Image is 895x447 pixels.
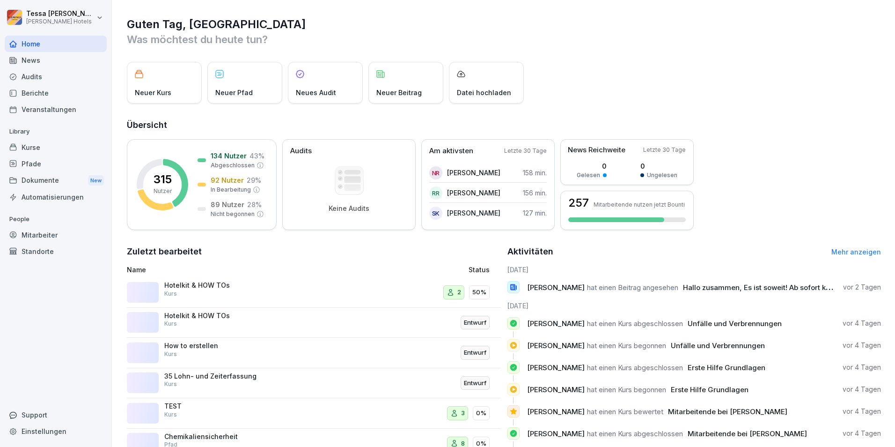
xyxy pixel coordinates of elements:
[5,407,107,423] div: Support
[5,85,107,101] a: Berichte
[5,36,107,52] a: Home
[527,363,585,372] span: [PERSON_NAME]
[88,175,104,186] div: New
[527,407,585,416] span: [PERSON_NAME]
[247,200,262,209] p: 28 %
[843,341,881,350] p: vor 4 Tagen
[587,429,683,438] span: hat einen Kurs abgeschlossen
[5,189,107,205] a: Automatisierungen
[164,402,258,410] p: TEST
[469,265,490,275] p: Status
[154,174,172,185] p: 315
[127,338,501,368] a: How to erstellenKursEntwurf
[211,200,244,209] p: 89 Nutzer
[164,350,177,358] p: Kurs
[127,398,501,429] a: TESTKurs30%
[5,101,107,118] div: Veranstaltungen
[688,429,807,438] span: Mitarbeitende bei [PERSON_NAME]
[5,212,107,227] p: People
[464,318,486,328] p: Entwurf
[843,283,881,292] p: vor 2 Tagen
[211,151,247,161] p: 134 Nutzer
[154,187,172,195] p: Nutzer
[668,407,787,416] span: Mitarbeitende bei [PERSON_NAME]
[527,429,585,438] span: [PERSON_NAME]
[507,245,553,258] h2: Aktivitäten
[671,341,765,350] span: Unfälle und Verbrennungen
[211,175,244,185] p: 92 Nutzer
[843,363,881,372] p: vor 4 Tagen
[5,243,107,260] a: Standorte
[164,290,177,298] p: Kurs
[211,210,255,218] p: Nicht begonnen
[127,308,501,338] a: Hotelkit & HOW TOsKursEntwurf
[594,201,685,208] p: Mitarbeitende nutzen jetzt Bounti
[127,119,881,132] h2: Übersicht
[523,168,547,178] p: 158 min.
[127,32,881,47] p: Was möchtest du heute tun?
[527,283,585,292] span: [PERSON_NAME]
[527,341,585,350] span: [PERSON_NAME]
[527,319,585,328] span: [PERSON_NAME]
[843,407,881,416] p: vor 4 Tagen
[429,186,442,200] div: RR
[464,379,486,388] p: Entwurf
[164,342,258,350] p: How to erstellen
[247,175,261,185] p: 29 %
[587,407,663,416] span: hat einen Kurs bewertet
[843,429,881,438] p: vor 4 Tagen
[504,147,547,155] p: Letzte 30 Tage
[587,283,678,292] span: hat einen Beitrag angesehen
[429,146,473,156] p: Am aktivsten
[5,227,107,243] a: Mitarbeiter
[290,146,312,156] p: Audits
[688,363,765,372] span: Erste Hilfe Grundlagen
[587,319,683,328] span: hat einen Kurs abgeschlossen
[296,88,336,97] p: Neues Audit
[329,204,369,213] p: Keine Audits
[164,432,258,441] p: Chemikaliensicherheit
[472,288,486,297] p: 50%
[26,10,95,18] p: Tessa [PERSON_NAME]
[5,423,107,440] div: Einstellungen
[127,265,361,275] p: Name
[135,88,171,97] p: Neuer Kurs
[447,208,500,218] p: [PERSON_NAME]
[640,161,677,171] p: 0
[447,168,500,178] p: [PERSON_NAME]
[507,265,881,275] h6: [DATE]
[587,385,666,394] span: hat einen Kurs begonnen
[5,52,107,68] a: News
[429,166,442,179] div: NR
[523,208,547,218] p: 127 min.
[5,139,107,156] a: Kurse
[447,188,500,198] p: [PERSON_NAME]
[211,161,255,170] p: Abgeschlossen
[507,301,881,311] h6: [DATE]
[843,385,881,394] p: vor 4 Tagen
[523,188,547,198] p: 156 min.
[568,145,625,156] p: News Reichweite
[843,319,881,328] p: vor 4 Tagen
[577,161,607,171] p: 0
[127,277,501,308] a: Hotelkit & HOW TOsKurs250%
[647,171,677,179] p: Ungelesen
[164,410,177,419] p: Kurs
[831,248,881,256] a: Mehr anzeigen
[164,380,177,388] p: Kurs
[461,409,465,418] p: 3
[5,68,107,85] div: Audits
[643,146,686,154] p: Letzte 30 Tage
[457,288,461,297] p: 2
[127,17,881,32] h1: Guten Tag, [GEOGRAPHIC_DATA]
[5,124,107,139] p: Library
[587,341,666,350] span: hat einen Kurs begonnen
[5,156,107,172] div: Pfade
[671,385,748,394] span: Erste Hilfe Grundlagen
